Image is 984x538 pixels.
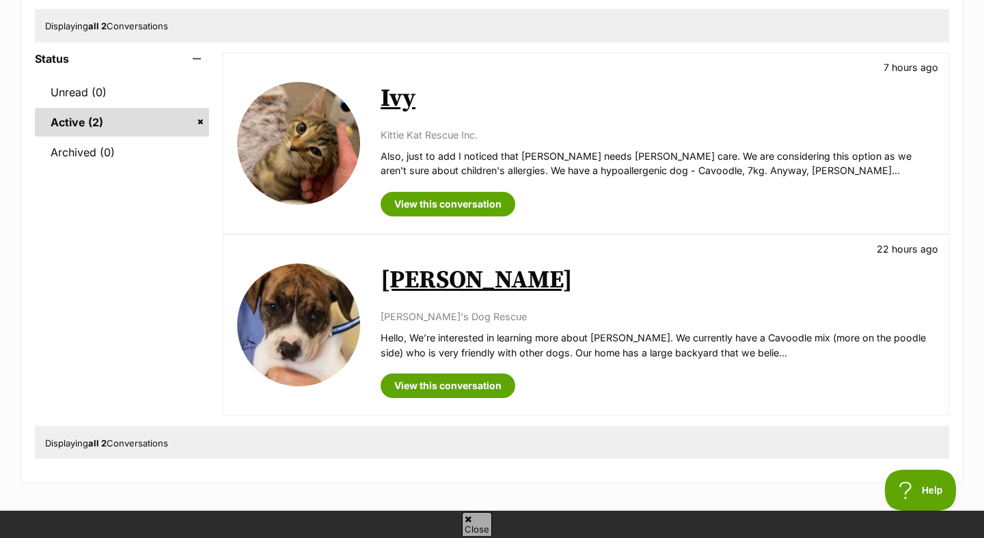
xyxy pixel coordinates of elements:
[88,20,107,31] strong: all 2
[877,242,938,256] p: 22 hours ago
[45,20,168,31] span: Displaying Conversations
[381,128,935,142] p: Kittie Kat Rescue Inc.
[35,53,209,65] header: Status
[381,265,573,296] a: [PERSON_NAME]
[381,149,935,178] p: Also, just to add I noticed that [PERSON_NAME] needs [PERSON_NAME] care. We are considering this ...
[381,309,935,324] p: [PERSON_NAME]'s Dog Rescue
[381,330,935,360] p: Hello, We’re interested in learning more about [PERSON_NAME]. We currently have a Cavoodle mix (m...
[35,108,209,137] a: Active (2)
[35,78,209,107] a: Unread (0)
[237,264,360,386] img: Stanley
[237,82,360,205] img: Ivy
[35,138,209,167] a: Archived (0)
[884,60,938,74] p: 7 hours ago
[88,438,107,449] strong: all 2
[381,373,515,398] a: View this conversation
[45,438,168,449] span: Displaying Conversations
[885,470,957,511] iframe: Help Scout Beacon - Open
[381,83,415,114] a: Ivy
[381,192,515,216] a: View this conversation
[462,512,492,536] span: Close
